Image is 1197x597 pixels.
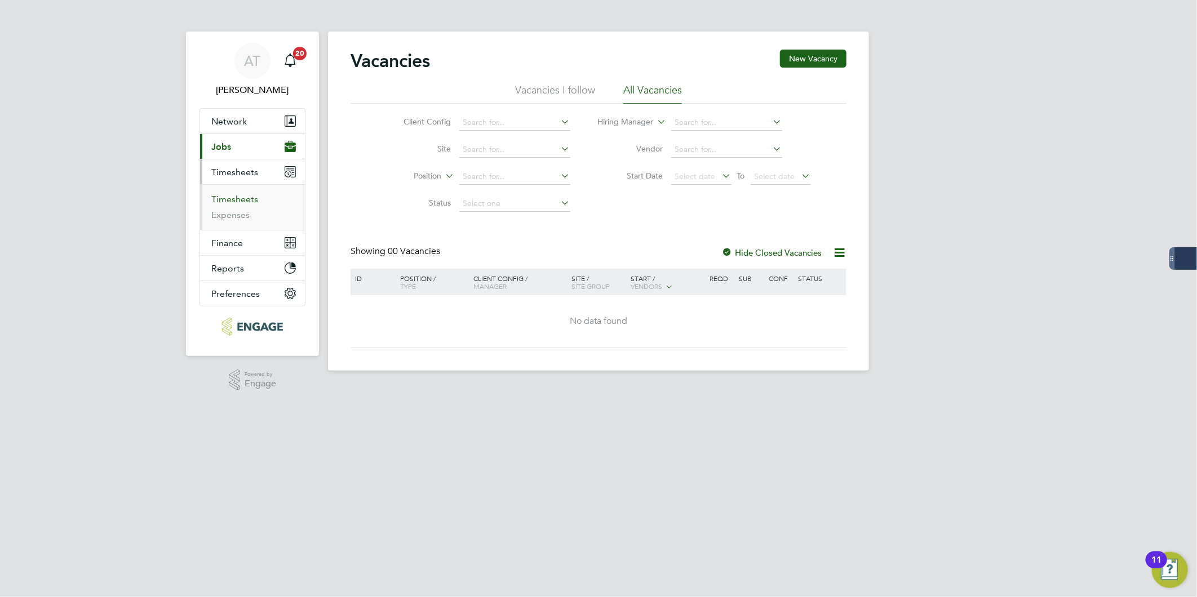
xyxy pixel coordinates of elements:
input: Search for... [459,142,570,158]
div: ID [352,269,392,288]
button: Network [200,109,305,133]
a: Go to home page [200,318,305,336]
label: Status [387,198,451,208]
span: Select date [675,171,716,181]
img: konnectrecruit-logo-retina.png [222,318,282,336]
div: No data found [352,315,845,327]
label: Start Date [598,171,663,181]
span: Site Group [572,282,610,291]
h2: Vacancies [351,50,430,72]
span: Preferences [211,288,260,299]
input: Search for... [459,169,570,185]
button: Open Resource Center, 11 new notifications [1152,552,1188,588]
input: Search for... [459,115,570,131]
div: Showing [351,246,442,257]
span: Type [400,282,416,291]
a: Expenses [211,210,250,220]
span: Engage [245,379,276,389]
div: Sub [737,269,766,288]
label: Site [387,144,451,154]
li: Vacancies I follow [515,83,595,104]
span: 00 Vacancies [388,246,440,257]
span: Amelia Taylor [200,83,305,97]
label: Vendor [598,144,663,154]
div: Timesheets [200,184,305,230]
button: Finance [200,230,305,255]
a: Timesheets [211,194,258,204]
button: Preferences [200,281,305,306]
label: Position [377,171,442,182]
button: Jobs [200,134,305,159]
div: Conf [766,269,795,288]
span: Reports [211,263,244,274]
div: Site / [569,269,628,296]
label: Client Config [387,117,451,127]
div: Start / [628,269,707,297]
span: Finance [211,238,243,248]
button: Reports [200,256,305,280]
input: Select one [459,196,570,212]
span: Jobs [211,141,231,152]
button: New Vacancy [780,50,846,68]
nav: Main navigation [186,32,319,356]
input: Search for... [671,142,782,158]
a: Powered byEngage [229,369,277,391]
div: Status [796,269,845,288]
label: Hide Closed Vacancies [721,247,822,258]
button: Timesheets [200,159,305,184]
a: 20 [279,43,302,79]
li: All Vacancies [623,83,682,104]
div: Client Config / [471,269,569,296]
span: Timesheets [211,167,258,177]
span: To [734,168,748,183]
div: 11 [1151,560,1161,574]
span: AT [245,54,261,68]
a: AT[PERSON_NAME] [200,43,305,97]
span: Powered by [245,369,276,379]
span: Vendors [631,282,662,291]
span: Network [211,116,247,127]
span: 20 [293,47,307,60]
div: Position / [392,269,471,296]
span: Manager [473,282,507,291]
div: Reqd [707,269,736,288]
input: Search for... [671,115,782,131]
span: Select date [755,171,795,181]
label: Hiring Manager [589,117,654,128]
